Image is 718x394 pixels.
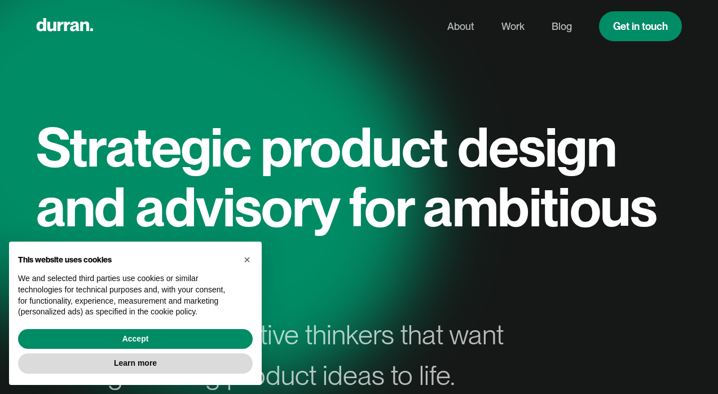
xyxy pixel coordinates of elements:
[18,353,253,374] button: Learn more
[599,11,682,41] a: Get in touch
[238,251,256,269] button: Close this notice
[18,273,235,317] p: We and selected third parties use cookies or similar technologies for technical purposes and, wit...
[36,117,668,296] h1: Strategic product design and advisory for ambitious founders
[18,255,235,265] h2: This website uses cookies
[244,253,250,266] span: ×
[447,16,474,37] a: About
[501,16,525,37] a: Work
[18,329,253,349] button: Accept
[36,15,93,37] a: home
[552,16,572,37] a: Blog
